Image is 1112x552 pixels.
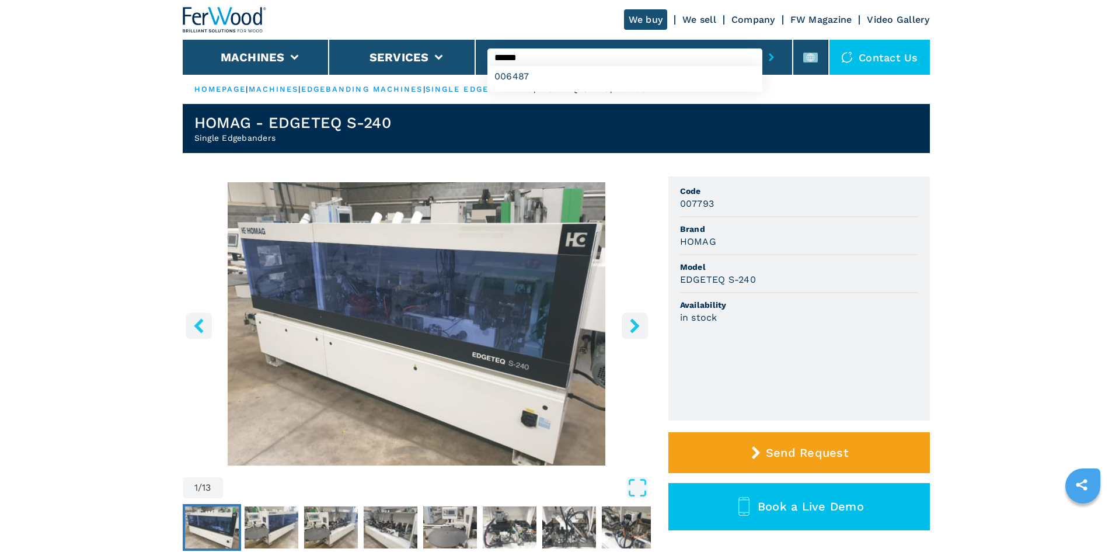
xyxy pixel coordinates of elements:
[185,506,239,548] img: 8ae8ab433acd1bdaec6ff3a5e7f19cc0
[246,85,248,93] span: |
[202,483,211,492] span: 13
[194,113,391,132] h1: HOMAG - EDGETEQ S-240
[680,261,918,273] span: Model
[183,7,267,33] img: Ferwood
[298,85,301,93] span: |
[242,504,301,551] button: Go to Slide 2
[183,182,651,466] div: Go to Slide 1
[841,51,853,63] img: Contact us
[364,506,417,548] img: 32d18be6db4ff89d7b35cadc53981ede
[680,185,918,197] span: Code
[183,182,651,466] img: Single Edgebanders HOMAG EDGETEQ S-240
[829,40,930,75] div: Contact us
[423,506,477,548] img: a59ddc7d54afbdfb7a5063b8dc82af78
[304,506,358,548] img: 23d271a1714953735190779ca908de23
[624,9,668,30] a: We buy
[361,504,420,551] button: Go to Slide 4
[867,14,929,25] a: Video Gallery
[731,14,775,25] a: Company
[245,506,298,548] img: b0abb6ecca3f613c4f796d5bec2292c0
[480,504,539,551] button: Go to Slide 6
[762,44,780,71] button: submit-button
[766,446,848,460] span: Send Request
[542,506,596,548] img: 1c9ce87ec2cb49cc892a76df08b913c2
[301,85,423,93] a: edgebanding machines
[680,311,717,324] h3: in stock
[198,483,202,492] span: /
[194,85,246,93] a: HOMEPAGE
[1062,499,1103,543] iframe: Chat
[483,506,536,548] img: cc689adb0e1cdf7dba0b913c3a391282
[186,313,212,339] button: left-button
[682,14,716,25] a: We sell
[668,432,930,473] button: Send Request
[194,132,391,144] h2: Single Edgebanders
[249,85,299,93] a: machines
[421,504,479,551] button: Go to Slide 5
[194,483,198,492] span: 1
[599,504,658,551] button: Go to Slide 8
[226,477,648,498] button: Open Fullscreen
[302,504,360,551] button: Go to Slide 3
[423,85,426,93] span: |
[680,273,756,286] h3: EDGETEQ S-240
[369,50,429,64] button: Services
[680,197,714,210] h3: 007793
[487,66,762,87] div: 006487
[790,14,852,25] a: FW Magazine
[680,299,918,311] span: Availability
[183,504,651,551] nav: Thumbnail Navigation
[540,504,598,551] button: Go to Slide 7
[426,85,534,93] a: single edgebanders
[602,506,656,548] img: 90abc0847c45699bfcb6a2eb98f5d373
[1067,470,1096,499] a: sharethis
[758,499,864,513] span: Book a Live Demo
[221,50,285,64] button: Machines
[622,313,648,339] button: right-button
[680,235,716,248] h3: HOMAG
[183,504,241,551] button: Go to Slide 1
[668,483,930,530] button: Book a Live Demo
[680,223,918,235] span: Brand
